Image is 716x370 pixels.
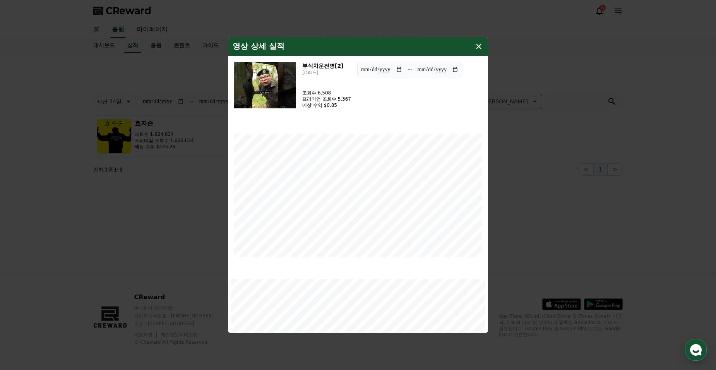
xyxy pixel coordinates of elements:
[2,245,51,265] a: 홈
[228,37,488,333] div: modal
[302,62,344,70] h3: 부식차운전병[2]
[234,62,296,108] img: 부식차운전병[2]
[302,70,344,76] p: [DATE]
[51,245,100,265] a: 대화
[302,90,351,96] p: 조회수 6,508
[100,245,149,265] a: 설정
[24,257,29,263] span: 홈
[71,257,80,264] span: 대화
[120,257,129,263] span: 설정
[302,102,351,108] p: 예상 수익 $0.85
[233,42,284,51] h4: 영상 상세 실적
[407,65,412,74] p: ~
[302,96,351,102] p: 프리미엄 조회수 5,367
